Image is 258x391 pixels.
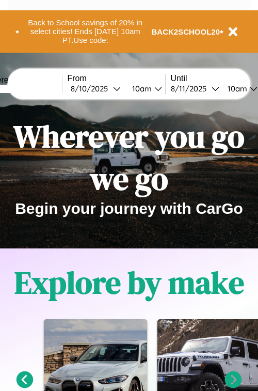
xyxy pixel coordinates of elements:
button: Back to School savings of 20% in select cities! Ends [DATE] 10am PT.Use code: [19,15,152,48]
b: BACK2SCHOOL20 [152,27,220,36]
div: 10am [127,84,154,93]
button: 10am [124,83,165,94]
h1: Explore by make [14,261,244,304]
button: 8/10/2025 [68,83,124,94]
div: 8 / 11 / 2025 [171,84,212,93]
label: From [68,74,165,83]
div: 8 / 10 / 2025 [71,84,113,93]
div: 10am [222,84,250,93]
